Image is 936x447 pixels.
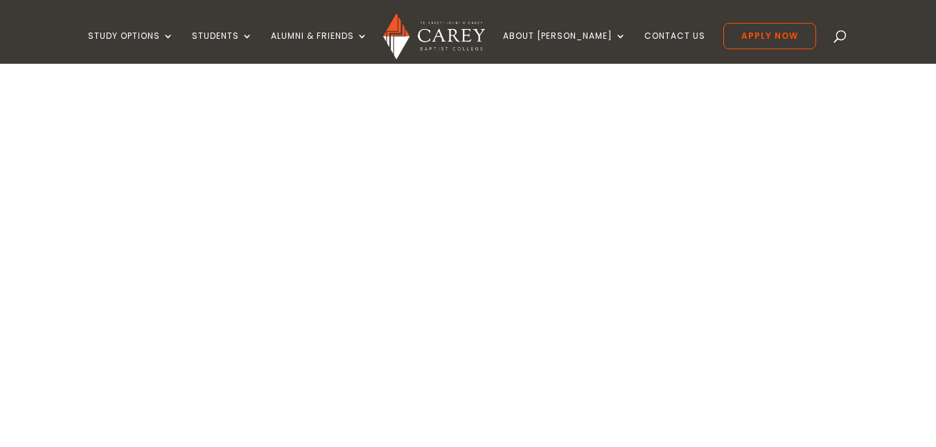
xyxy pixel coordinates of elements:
img: Carey Baptist College [383,13,485,60]
a: Study Options [88,31,174,64]
a: Contact Us [644,31,705,64]
a: Apply Now [723,23,816,49]
a: About [PERSON_NAME] [503,31,626,64]
a: Alumni & Friends [271,31,368,64]
a: Students [192,31,253,64]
